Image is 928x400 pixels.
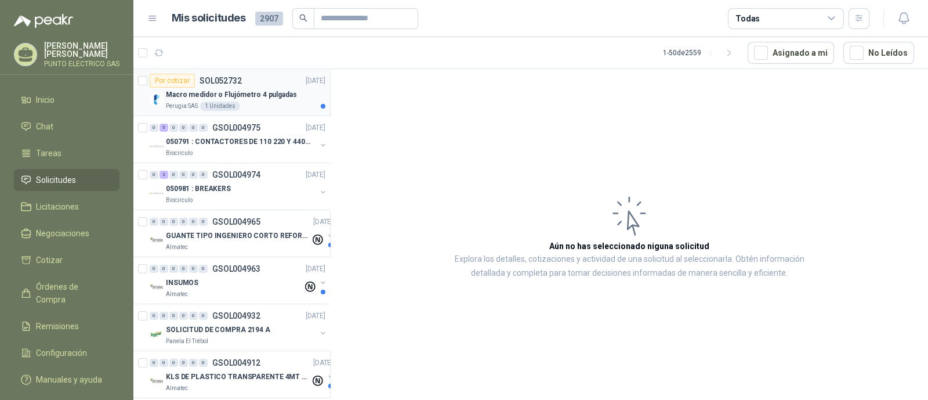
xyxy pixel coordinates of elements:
[179,312,188,320] div: 0
[150,171,158,179] div: 0
[36,93,55,106] span: Inicio
[150,262,328,299] a: 0 0 0 0 0 0 GSOL004963[DATE] Company LogoINSUMOSAlmatec
[299,14,307,22] span: search
[159,218,168,226] div: 0
[14,276,119,311] a: Órdenes de Compra
[169,124,178,132] div: 0
[150,121,328,158] a: 0 5 0 0 0 0 GSOL004975[DATE] Company Logo050791 : CONTACTORES DE 110 220 Y 440 VBiocirculo
[189,124,198,132] div: 0
[36,320,79,333] span: Remisiones
[166,230,310,242] p: GUANTE TIPO INGENIERO CORTO REFORZADO
[36,347,87,359] span: Configuración
[150,186,164,200] img: Company Logo
[179,218,188,226] div: 0
[179,359,188,367] div: 0
[200,77,242,85] p: SOL052732
[159,359,168,367] div: 0
[150,124,158,132] div: 0
[166,136,310,147] p: 050791 : CONTACTORES DE 110 220 Y 440 V
[150,356,335,393] a: 0 0 0 0 0 0 GSOL004912[DATE] Company LogoKLS DE PLASTICO TRANSPARENTE 4MT CAL 4 Y CINTA TRAAlmatec
[169,359,178,367] div: 0
[189,218,198,226] div: 0
[306,75,325,87] p: [DATE]
[199,171,208,179] div: 0
[199,265,208,273] div: 0
[179,265,188,273] div: 0
[199,312,208,320] div: 0
[14,169,119,191] a: Solicitudes
[166,372,310,383] p: KLS DE PLASTICO TRANSPARENTE 4MT CAL 4 Y CINTA TRA
[36,254,63,266] span: Cotizar
[663,44,738,62] div: 1 - 50 de 2559
[150,92,164,106] img: Company Logo
[159,124,168,132] div: 5
[150,215,335,252] a: 0 0 0 0 0 0 GSOL004965[DATE] Company LogoGUANTE TIPO INGENIERO CORTO REFORZADOAlmatec
[14,142,119,164] a: Tareas
[306,122,325,134] p: [DATE]
[306,170,325,181] p: [DATE]
[306,264,325,275] p: [DATE]
[150,265,158,273] div: 0
[14,222,119,244] a: Negociaciones
[189,359,198,367] div: 0
[36,174,76,186] span: Solicitudes
[179,171,188,179] div: 0
[166,278,198,289] p: INSUMOS
[189,265,198,273] div: 0
[150,359,158,367] div: 0
[843,42,914,64] button: No Leídos
[189,171,198,179] div: 0
[159,265,168,273] div: 0
[212,218,260,226] p: GSOL004965
[150,312,158,320] div: 0
[212,171,260,179] p: GSOL004974
[169,265,178,273] div: 0
[150,280,164,294] img: Company Logo
[14,89,119,111] a: Inicio
[212,124,260,132] p: GSOL004975
[166,243,188,252] p: Almatec
[166,102,198,111] p: Perugia SAS
[313,217,333,228] p: [DATE]
[36,373,102,386] span: Manuales y ayuda
[166,290,188,299] p: Almatec
[748,42,834,64] button: Asignado a mi
[166,149,193,158] p: Biocirculo
[735,12,760,25] div: Todas
[36,280,108,306] span: Órdenes de Compra
[166,89,297,100] p: Macro medidor o Flujómetro 4 pulgadas
[14,249,119,271] a: Cotizar
[44,42,119,58] p: [PERSON_NAME] [PERSON_NAME]
[150,139,164,153] img: Company Logo
[150,74,195,88] div: Por cotizar
[212,359,260,367] p: GSOL004912
[150,374,164,388] img: Company Logo
[166,325,270,336] p: SOLICITUD DE COMPRA 2194 A
[212,312,260,320] p: GSOL004932
[159,312,168,320] div: 0
[159,171,168,179] div: 2
[150,233,164,247] img: Company Logo
[172,10,246,27] h1: Mis solicitudes
[212,265,260,273] p: GSOL004963
[14,342,119,364] a: Configuración
[199,359,208,367] div: 0
[169,171,178,179] div: 0
[133,69,330,116] a: Por cotizarSOL052732[DATE] Company LogoMacro medidor o Flujómetro 4 pulgadasPerugia SAS1 Unidades
[14,116,119,138] a: Chat
[14,315,119,337] a: Remisiones
[255,12,283,26] span: 2907
[36,200,79,213] span: Licitaciones
[36,227,89,240] span: Negociaciones
[199,124,208,132] div: 0
[166,196,193,205] p: Biocirculo
[150,309,328,346] a: 0 0 0 0 0 0 GSOL004932[DATE] Company LogoSOLICITUD DE COMPRA 2194 APanela El Trébol
[150,168,328,205] a: 0 2 0 0 0 0 GSOL004974[DATE] Company Logo050981 : BREAKERSBiocirculo
[549,240,709,253] h3: Aún no has seleccionado niguna solicitud
[150,218,158,226] div: 0
[179,124,188,132] div: 0
[150,327,164,341] img: Company Logo
[306,311,325,322] p: [DATE]
[14,14,73,28] img: Logo peakr
[166,183,231,194] p: 050981 : BREAKERS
